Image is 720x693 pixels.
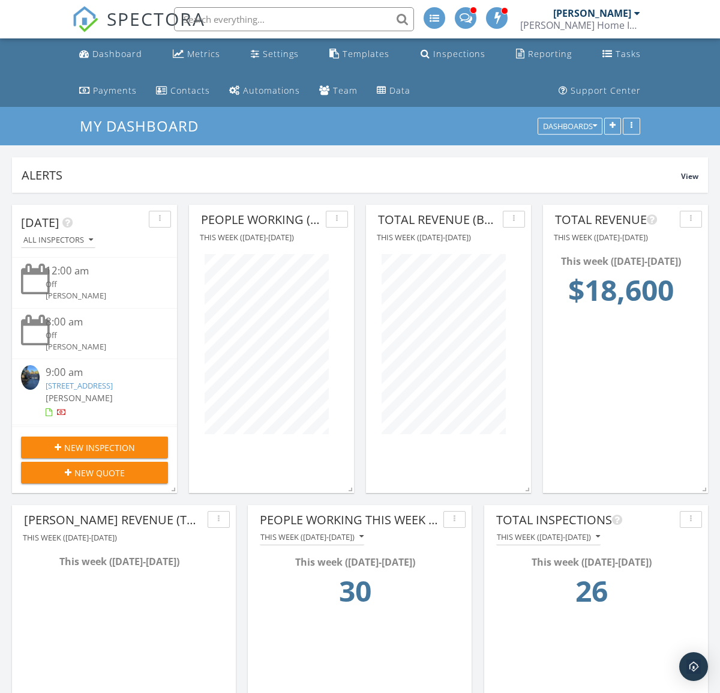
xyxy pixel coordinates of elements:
[23,236,93,244] div: All Inspectors
[543,123,597,131] div: Dashboards
[496,529,601,545] button: This week ([DATE]-[DATE])
[555,211,675,229] div: Total Revenue
[497,533,600,541] div: This week ([DATE]-[DATE])
[314,80,362,102] a: Team
[46,392,113,404] span: [PERSON_NAME]
[246,43,304,65] a: Settings
[92,48,142,59] div: Dashboard
[74,467,125,479] span: New Quote
[46,341,156,353] div: [PERSON_NAME]
[224,80,305,102] a: Automations (Advanced)
[616,48,641,59] div: Tasks
[46,264,156,279] div: 12:00 am
[263,555,446,569] div: This week ([DATE]-[DATE])
[554,80,646,102] a: Support Center
[201,211,321,229] div: People Working (By Individual)
[263,569,446,620] td: 30
[46,279,156,290] div: Off
[681,171,698,181] span: View
[107,6,205,31] span: SPECTORA
[333,85,358,96] div: Team
[538,118,602,135] button: Dashboards
[21,365,40,390] img: 9561967%2Fcover_photos%2FeY789sQq2gILs2Qa78gS%2Fsmall.jpg
[72,6,98,32] img: The Best Home Inspection Software - Spectora
[46,380,113,391] a: [STREET_ADDRESS]
[21,365,168,419] a: 9:00 am [STREET_ADDRESS] [PERSON_NAME]
[416,43,490,65] a: Inspections
[21,462,168,483] button: New Quote
[151,80,215,102] a: Contacts
[74,80,142,102] a: Payments
[64,441,135,454] span: New Inspection
[46,290,156,301] div: [PERSON_NAME]
[511,43,577,65] a: Reporting
[598,43,646,65] a: Tasks
[21,214,59,231] span: [DATE]
[80,116,209,136] a: My Dashboard
[496,511,675,529] div: Total Inspections
[263,48,299,59] div: Settings
[571,85,641,96] div: Support Center
[559,254,683,268] div: This week ([DATE]-[DATE])
[187,48,220,59] div: Metrics
[21,437,168,458] button: New Inspection
[46,330,156,341] div: Off
[500,569,683,620] td: 26
[389,85,410,96] div: Data
[372,80,415,102] a: Data
[21,232,95,249] button: All Inspectors
[520,19,640,31] div: Striler Home Inspections, Inc.
[72,16,205,41] a: SPECTORA
[528,48,572,59] div: Reporting
[46,365,156,380] div: 9:00 am
[553,7,631,19] div: [PERSON_NAME]
[46,315,156,330] div: 8:00 am
[174,7,414,31] input: Search everything...
[378,211,498,229] div: Total Revenue (By Individual)
[679,652,708,681] div: Open Intercom Messenger
[22,167,681,183] div: Alerts
[500,555,683,569] div: This week ([DATE]-[DATE])
[559,268,683,319] td: 18600.2
[433,48,485,59] div: Inspections
[243,85,300,96] div: Automations
[260,533,364,541] div: This week ([DATE]-[DATE])
[260,511,439,529] div: People Working This Week (Total)
[325,43,394,65] a: Templates
[170,85,210,96] div: Contacts
[343,48,389,59] div: Templates
[28,554,211,569] div: This week ([DATE]-[DATE])
[168,43,225,65] a: Metrics
[74,43,147,65] a: Dashboard
[260,529,364,545] button: This week ([DATE]-[DATE])
[24,511,203,529] div: [PERSON_NAME] Revenue (Target is $3,600)
[93,85,137,96] div: Payments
